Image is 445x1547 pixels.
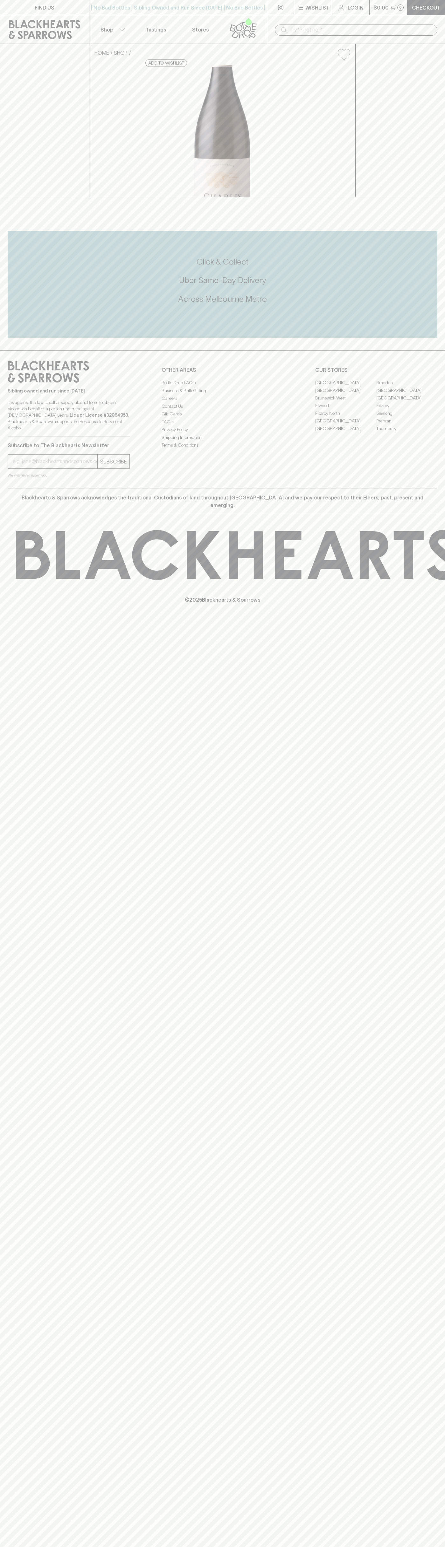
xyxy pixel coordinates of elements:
a: Thornbury [376,425,437,432]
input: e.g. jane@blackheartsandsparrows.com.au [13,456,97,467]
p: Wishlist [305,4,330,11]
a: Gift Cards [162,410,284,418]
p: OTHER AREAS [162,366,284,374]
p: It is against the law to sell or supply alcohol to, or to obtain alcohol on behalf of a person un... [8,399,130,431]
a: [GEOGRAPHIC_DATA] [376,386,437,394]
a: Brunswick West [315,394,376,402]
p: FIND US [35,4,54,11]
a: [GEOGRAPHIC_DATA] [315,379,376,386]
p: Blackhearts & Sparrows acknowledges the traditional Custodians of land throughout [GEOGRAPHIC_DAT... [12,494,433,509]
a: Braddon [376,379,437,386]
p: 0 [399,6,402,9]
p: Stores [192,26,209,33]
p: Subscribe to The Blackhearts Newsletter [8,441,130,449]
a: Stores [178,15,223,44]
a: Shipping Information [162,434,284,441]
a: SHOP [114,50,128,56]
div: Call to action block [8,231,437,338]
p: SUBSCRIBE [100,458,127,465]
a: HOME [94,50,109,56]
p: Tastings [146,26,166,33]
input: Try "Pinot noir" [290,25,432,35]
a: Fitzroy North [315,409,376,417]
a: Careers [162,395,284,402]
h5: Uber Same-Day Delivery [8,275,437,286]
img: 40625.png [89,65,355,197]
a: Contact Us [162,402,284,410]
p: OUR STORES [315,366,437,374]
button: Shop [89,15,134,44]
button: Add to wishlist [145,59,187,67]
h5: Across Melbourne Metro [8,294,437,304]
a: Business & Bulk Gifting [162,387,284,394]
button: Add to wishlist [335,46,353,63]
button: SUBSCRIBE [98,455,129,468]
p: Shop [101,26,113,33]
a: Bottle Drop FAQ's [162,379,284,387]
a: Geelong [376,409,437,417]
p: $0.00 [373,4,389,11]
a: FAQ's [162,418,284,426]
a: Privacy Policy [162,426,284,434]
a: [GEOGRAPHIC_DATA] [315,425,376,432]
a: Fitzroy [376,402,437,409]
a: Elwood [315,402,376,409]
a: [GEOGRAPHIC_DATA] [315,417,376,425]
a: Prahran [376,417,437,425]
p: Checkout [412,4,441,11]
h5: Click & Collect [8,257,437,267]
a: Terms & Conditions [162,441,284,449]
a: Tastings [134,15,178,44]
p: We will never spam you [8,472,130,478]
a: [GEOGRAPHIC_DATA] [315,386,376,394]
strong: Liquor License #32064953 [70,413,128,418]
a: [GEOGRAPHIC_DATA] [376,394,437,402]
p: Sibling owned and run since [DATE] [8,388,130,394]
p: Login [348,4,364,11]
